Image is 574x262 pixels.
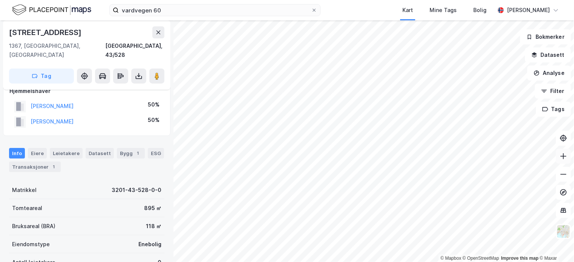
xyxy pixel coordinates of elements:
div: Mine Tags [430,6,457,15]
div: Bygg [117,148,145,158]
div: Tomteareal [12,204,42,213]
div: Eiendomstype [12,240,50,249]
div: Info [9,148,25,158]
div: 118 ㎡ [146,222,161,231]
div: Transaksjoner [9,161,61,172]
div: ESG [148,148,164,158]
div: 50% [148,116,160,125]
div: Datasett [86,148,114,158]
input: Søk på adresse, matrikkel, gårdeiere, leietakere eller personer [119,5,311,16]
button: Filter [535,84,571,99]
div: 3201-43-528-0-0 [112,186,161,195]
div: 50% [148,100,160,109]
button: Tags [536,102,571,117]
button: Tag [9,69,74,84]
div: 895 ㎡ [144,204,161,213]
button: Analyse [527,65,571,81]
button: Datasett [525,47,571,62]
div: Kart [402,6,413,15]
div: [GEOGRAPHIC_DATA], 43/528 [105,41,164,59]
a: OpenStreetMap [463,256,499,261]
div: Bolig [473,6,487,15]
img: Z [556,224,571,239]
iframe: Chat Widget [536,226,574,262]
div: Hjemmelshaver [9,87,164,96]
div: 1 [134,149,142,157]
div: 1367, [GEOGRAPHIC_DATA], [GEOGRAPHIC_DATA] [9,41,105,59]
div: [STREET_ADDRESS] [9,26,83,38]
div: [PERSON_NAME] [507,6,550,15]
div: 1 [50,163,58,171]
div: Bruksareal (BRA) [12,222,55,231]
div: Leietakere [50,148,83,158]
div: Eiere [28,148,47,158]
button: Bokmerker [520,29,571,44]
div: Matrikkel [12,186,37,195]
a: Improve this map [501,256,539,261]
a: Mapbox [440,256,461,261]
img: logo.f888ab2527a4732fd821a326f86c7f29.svg [12,3,91,17]
div: Enebolig [138,240,161,249]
